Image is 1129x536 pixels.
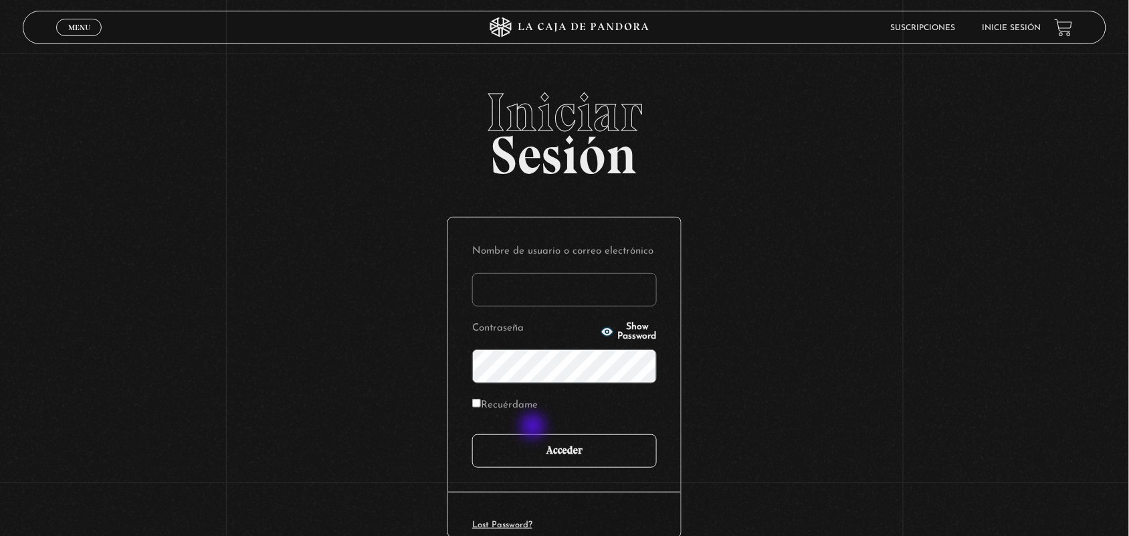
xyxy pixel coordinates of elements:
[64,35,95,44] span: Cerrar
[472,242,657,262] label: Nombre de usuario o correo electrónico
[23,86,1107,171] h2: Sesión
[472,434,657,468] input: Acceder
[23,86,1107,139] span: Iniciar
[472,521,532,529] a: Lost Password?
[68,23,90,31] span: Menu
[472,399,481,408] input: Recuérdame
[1055,19,1073,37] a: View your shopping cart
[618,323,657,341] span: Show Password
[601,323,657,341] button: Show Password
[472,395,538,416] label: Recuérdame
[472,319,597,339] label: Contraseña
[891,24,956,32] a: Suscripciones
[983,24,1041,32] a: Inicie sesión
